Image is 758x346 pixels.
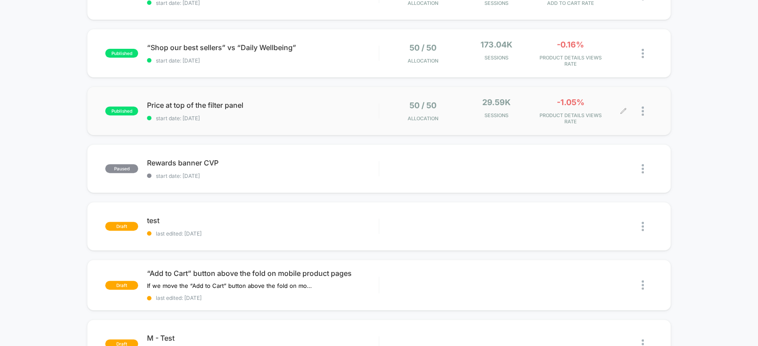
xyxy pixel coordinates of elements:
span: start date: [DATE] [147,57,378,64]
span: test [147,216,378,225]
span: draft [105,222,138,231]
span: Rewards banner CVP [147,158,378,167]
span: Sessions [462,112,531,118]
span: 29.59k [482,98,511,107]
span: Price at top of the filter panel [147,101,378,110]
span: “Shop our best sellers” vs “Daily Wellbeing” [147,43,378,52]
span: last edited: [DATE] [147,295,378,301]
span: -0.16% [557,40,584,49]
span: published [105,49,138,58]
span: PRODUCT DETAILS VIEWS RATE [536,112,605,125]
span: If we move the “Add to Cart” button above the fold on mobile product pages, then users will be mo... [147,282,312,289]
span: -1.05% [556,98,584,107]
img: close [642,106,644,116]
span: “Add to Cart” button above the fold on mobile product pages [147,269,378,278]
span: PRODUCT DETAILS VIEWS RATE [536,55,605,67]
span: published [105,106,138,115]
span: last edited: [DATE] [147,230,378,237]
span: M - Test [147,334,378,342]
span: 50 / 50 [409,101,437,110]
span: start date: [DATE] [147,115,378,122]
span: Allocation [408,115,438,122]
span: Sessions [462,55,531,61]
span: Allocation [408,58,438,64]
img: close [642,164,644,173]
img: close [642,280,644,290]
span: 173.04k [480,40,512,49]
span: draft [105,281,138,290]
span: start date: [DATE] [147,173,378,179]
span: paused [105,164,138,173]
img: close [642,222,644,231]
span: 50 / 50 [409,43,437,52]
img: close [642,49,644,58]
